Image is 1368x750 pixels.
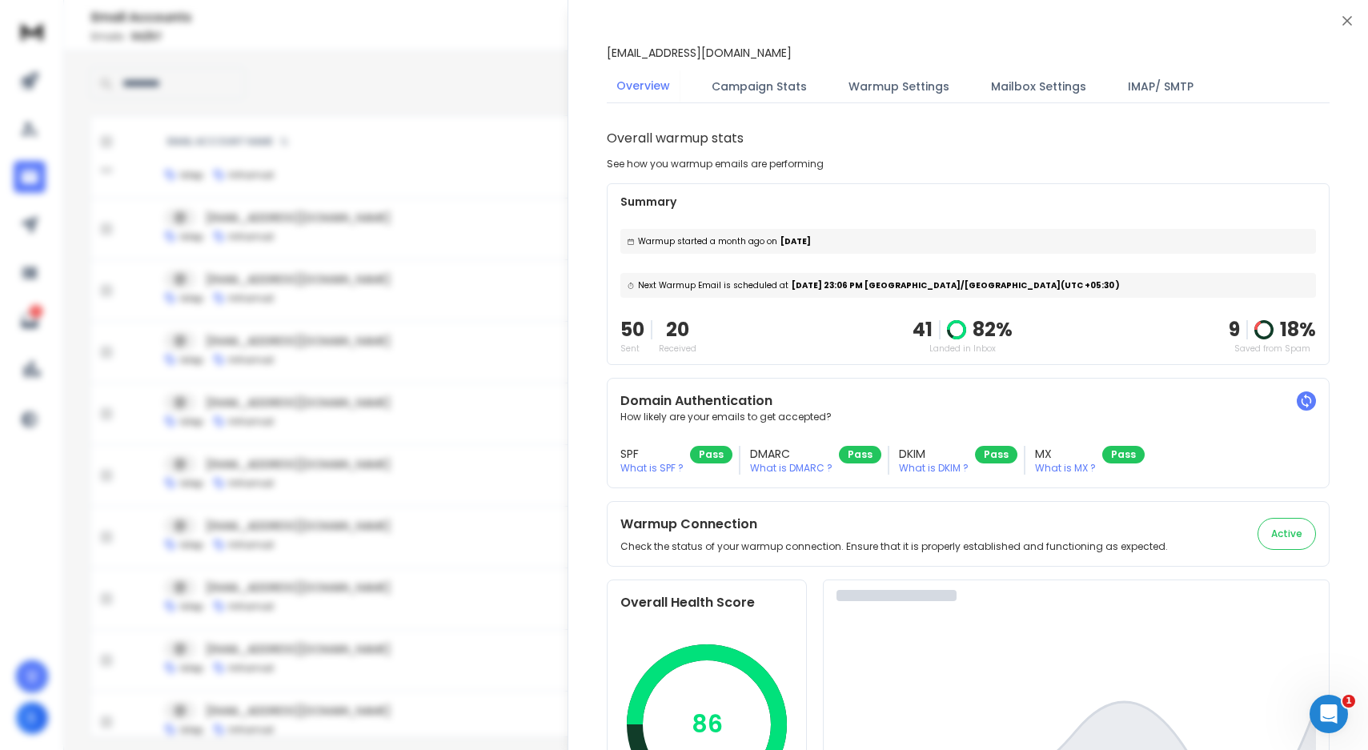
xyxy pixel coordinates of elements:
button: Overview [607,68,680,105]
button: Warmup Settings [839,69,959,104]
h2: Overall Health Score [620,593,793,612]
button: Mailbox Settings [981,69,1096,104]
h2: Domain Authentication [620,391,1316,411]
p: Check the status of your warmup connection. Ensure that it is properly established and functionin... [620,540,1168,553]
p: What is DMARC ? [750,462,832,475]
p: What is SPF ? [620,462,684,475]
p: How likely are your emails to get accepted? [620,411,1316,423]
h2: Warmup Connection [620,515,1168,534]
p: 86 [692,710,723,739]
p: [EMAIL_ADDRESS][DOMAIN_NAME] [607,45,792,61]
button: Campaign Stats [702,69,816,104]
p: 82 % [973,317,1013,343]
p: 20 [659,317,696,343]
button: Active [1258,518,1316,550]
iframe: Intercom live chat [1310,695,1348,733]
div: [DATE] [620,229,1316,254]
p: 41 [913,317,933,343]
p: What is MX ? [1035,462,1096,475]
p: Summary [620,194,1316,210]
div: Pass [839,446,881,463]
span: Next Warmup Email is scheduled at [638,279,788,291]
p: 50 [620,317,644,343]
p: What is DKIM ? [899,462,969,475]
strong: 9 [1229,316,1240,343]
p: Sent [620,343,644,355]
p: Landed in Inbox [913,343,1013,355]
div: Pass [690,446,732,463]
div: Pass [975,446,1017,463]
p: Saved from Spam [1229,343,1316,355]
h3: MX [1035,446,1096,462]
h3: DKIM [899,446,969,462]
div: Pass [1102,446,1145,463]
p: See how you warmup emails are performing [607,158,824,170]
button: IMAP/ SMTP [1118,69,1203,104]
h1: Overall warmup stats [607,129,744,148]
h3: SPF [620,446,684,462]
p: 18 % [1280,317,1316,343]
span: 1 [1342,695,1355,708]
p: Received [659,343,696,355]
h3: DMARC [750,446,832,462]
div: [DATE] 23:06 PM [GEOGRAPHIC_DATA]/[GEOGRAPHIC_DATA] (UTC +05:30 ) [620,273,1316,298]
span: Warmup started a month ago on [638,235,777,247]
